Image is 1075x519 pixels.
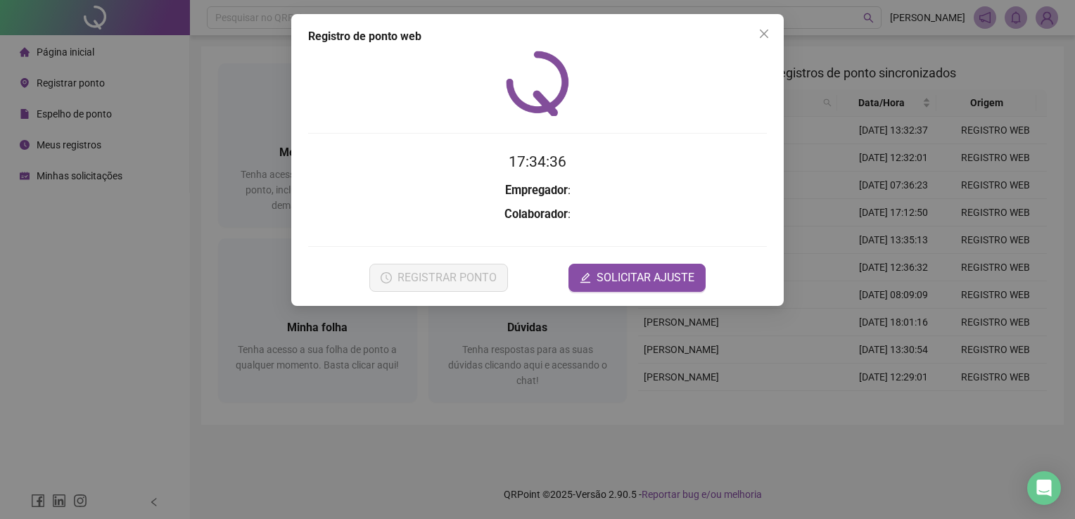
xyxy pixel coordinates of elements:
img: QRPoint [506,51,569,116]
span: SOLICITAR AJUSTE [597,269,694,286]
span: close [758,28,770,39]
div: Open Intercom Messenger [1027,471,1061,505]
button: Close [753,23,775,45]
button: editSOLICITAR AJUSTE [568,264,706,292]
h3: : [308,181,767,200]
span: edit [580,272,591,283]
strong: Colaborador [504,207,568,221]
strong: Empregador [505,184,568,197]
button: REGISTRAR PONTO [369,264,508,292]
div: Registro de ponto web [308,28,767,45]
time: 17:34:36 [509,153,566,170]
h3: : [308,205,767,224]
